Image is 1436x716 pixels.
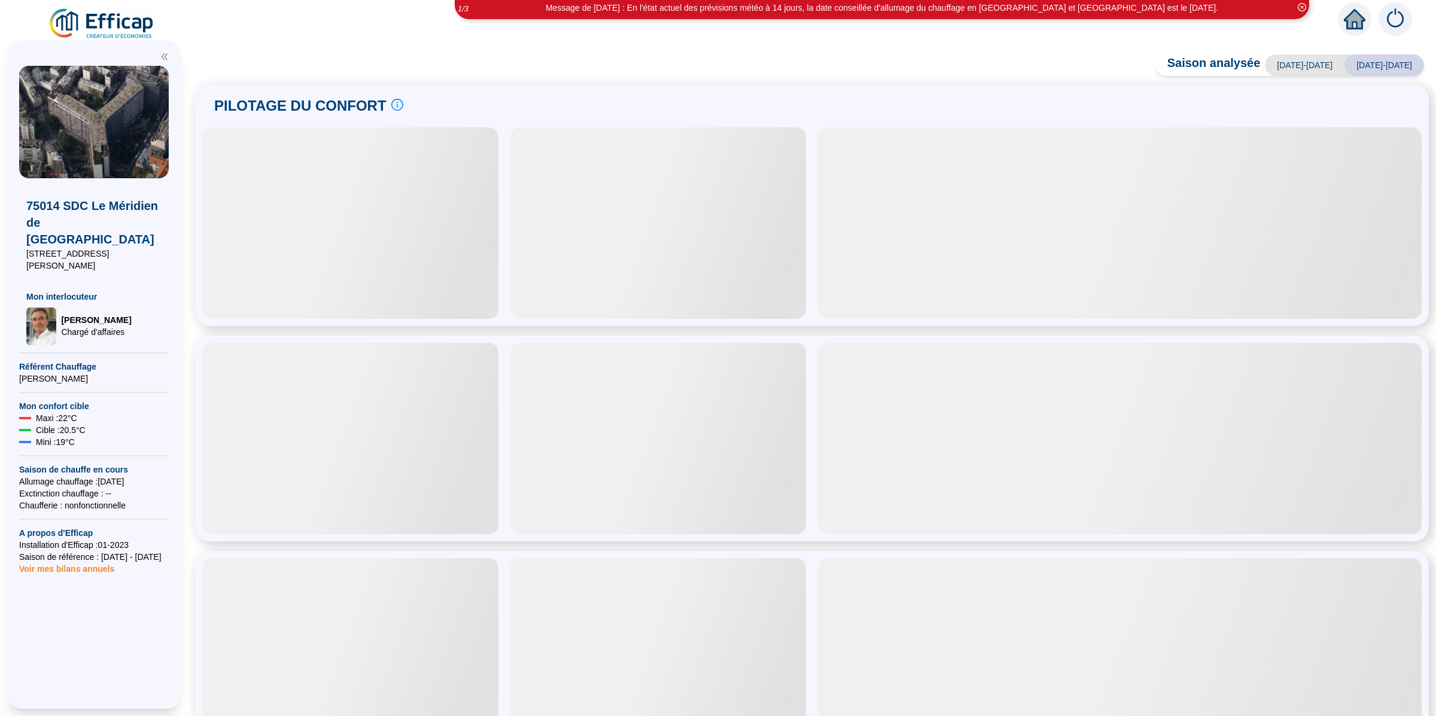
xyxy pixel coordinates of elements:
span: Chaufferie : non fonctionnelle [19,499,169,511]
span: home [1344,8,1365,30]
span: Maxi : 22 °C [36,412,77,424]
span: 75014 SDC Le Méridien de [GEOGRAPHIC_DATA] [26,197,162,248]
img: efficap energie logo [48,7,156,41]
span: Référent Chauffage [19,361,169,373]
span: [PERSON_NAME] [61,314,131,326]
span: [STREET_ADDRESS][PERSON_NAME] [26,248,162,272]
span: Mon interlocuteur [26,291,162,303]
span: Voir mes bilans annuels [19,557,114,574]
span: Cible : 20.5 °C [36,424,86,436]
span: Exctinction chauffage : -- [19,488,169,499]
span: Saison analysée [1155,54,1261,76]
span: Saison de chauffe en cours [19,464,169,476]
span: [DATE]-[DATE] [1344,54,1424,76]
span: Mon confort cible [19,400,169,412]
span: double-left [160,53,169,61]
span: [DATE]-[DATE] [1265,54,1344,76]
div: Message de [DATE] : En l'état actuel des prévisions météo à 14 jours, la date conseillée d'alluma... [546,2,1218,14]
span: close-circle [1298,3,1306,11]
span: [PERSON_NAME] [19,373,169,385]
i: 1 / 3 [458,4,468,13]
span: Mini : 19 °C [36,436,75,448]
span: Installation d'Efficap : 01-2023 [19,539,169,551]
img: alerts [1379,2,1412,36]
span: PILOTAGE DU CONFORT [214,96,387,115]
span: A propos d'Efficap [19,527,169,539]
span: info-circle [391,99,403,111]
span: Chargé d'affaires [61,326,131,338]
span: Saison de référence : [DATE] - [DATE] [19,551,169,563]
img: Chargé d'affaires [26,307,56,346]
span: Allumage chauffage : [DATE] [19,476,169,488]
